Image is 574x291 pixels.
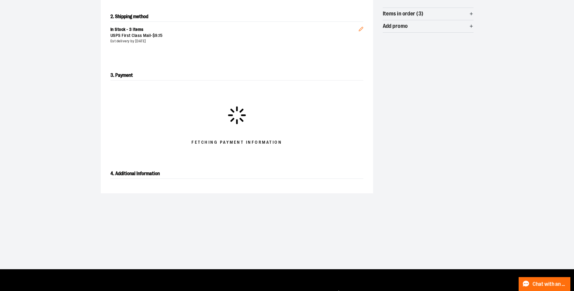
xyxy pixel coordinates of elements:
[153,33,155,38] span: $
[383,23,408,29] span: Add promo
[192,139,282,145] span: Fetching Payment Information
[519,277,571,291] button: Chat with an Expert
[110,27,359,33] div: In Stock - 3 items
[158,33,162,38] span: 15
[110,169,363,179] h2: 4. Additional Information
[110,33,359,39] div: USPS First Class Mail -
[158,33,159,38] span: .
[383,8,474,20] button: Items in order (3)
[110,70,363,80] h2: 3. Payment
[533,281,567,287] span: Chat with an Expert
[354,17,368,38] button: Edit
[383,20,474,32] button: Add promo
[110,12,363,21] h2: 2. Shipping method
[110,39,359,44] div: Est delivery by [DATE]
[155,33,158,38] span: 9
[383,11,424,17] span: Items in order (3)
